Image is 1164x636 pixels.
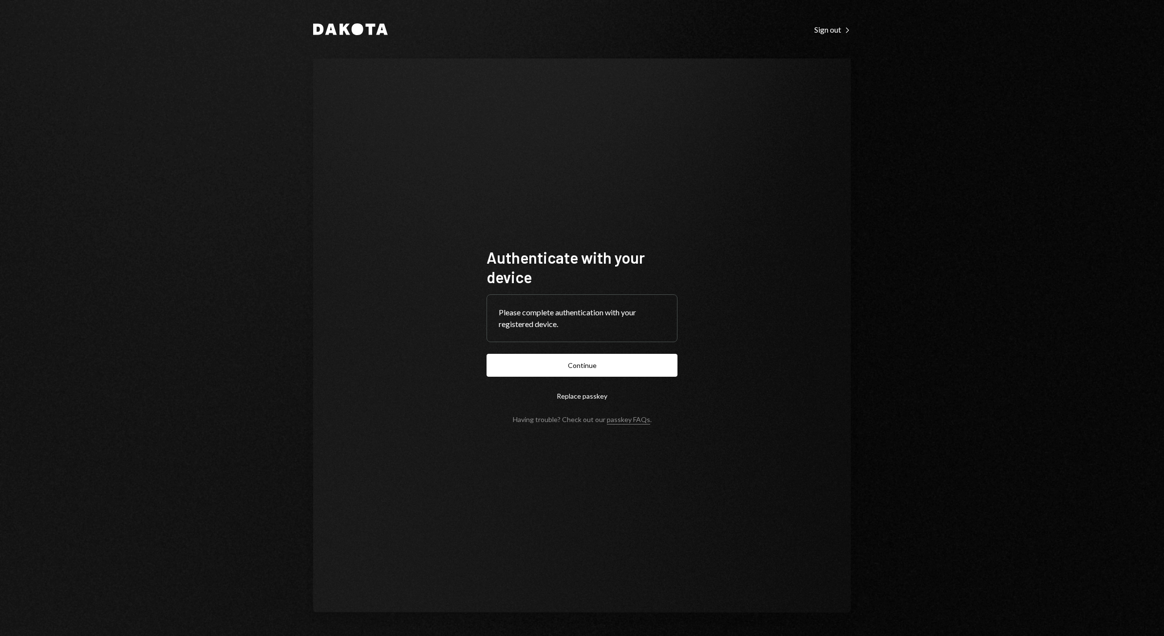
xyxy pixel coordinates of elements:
button: Replace passkey [487,385,677,407]
h1: Authenticate with your device [487,248,677,287]
div: Sign out [814,25,851,35]
div: Having trouble? Check out our . [513,415,652,424]
div: Please complete authentication with your registered device. [499,307,665,330]
a: Sign out [814,24,851,35]
a: passkey FAQs [607,415,650,424]
button: Continue [487,354,677,377]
